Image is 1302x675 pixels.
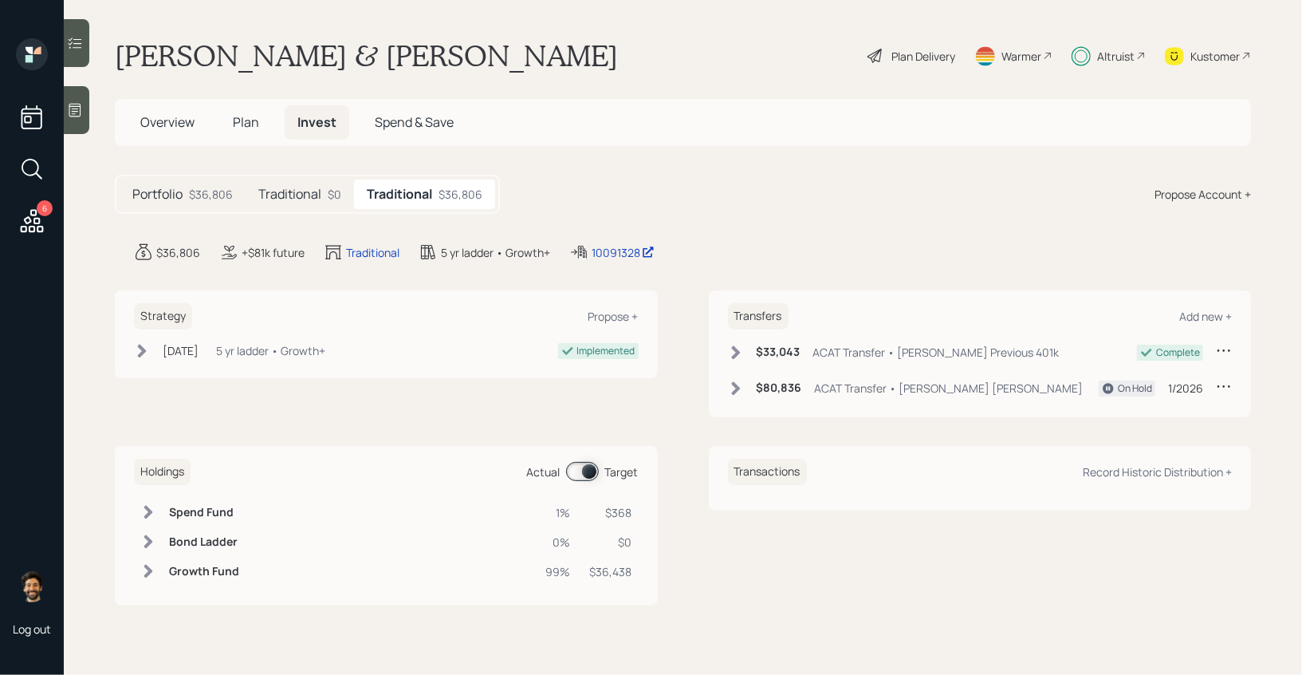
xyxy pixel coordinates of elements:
[169,565,239,578] h6: Growth Fund
[367,187,432,202] h5: Traditional
[546,504,571,521] div: 1%
[592,244,655,261] div: 10091328
[1168,380,1203,397] div: 1/2026
[1156,345,1200,360] div: Complete
[1179,309,1232,324] div: Add new +
[328,186,341,203] div: $0
[163,342,199,359] div: [DATE]
[242,244,305,261] div: +$81k future
[728,303,789,330] h6: Transfers
[590,504,632,521] div: $368
[546,563,571,580] div: 99%
[1190,48,1240,65] div: Kustomer
[16,570,48,602] img: eric-schwartz-headshot.png
[346,244,399,261] div: Traditional
[757,345,800,359] h6: $33,043
[156,244,200,261] div: $36,806
[605,464,639,480] div: Target
[1154,186,1251,203] div: Propose Account +
[815,380,1084,397] div: ACAT Transfer • [PERSON_NAME] [PERSON_NAME]
[527,464,561,480] div: Actual
[757,381,802,395] h6: $80,836
[189,186,233,203] div: $36,806
[258,187,321,202] h5: Traditional
[216,342,325,359] div: 5 yr ladder • Growth+
[1118,381,1152,396] div: On Hold
[1097,48,1135,65] div: Altruist
[169,535,239,549] h6: Bond Ladder
[169,506,239,519] h6: Spend Fund
[441,244,550,261] div: 5 yr ladder • Growth+
[588,309,639,324] div: Propose +
[577,344,635,358] div: Implemented
[132,187,183,202] h5: Portfolio
[115,38,618,73] h1: [PERSON_NAME] & [PERSON_NAME]
[590,534,632,551] div: $0
[546,534,571,551] div: 0%
[37,200,53,216] div: 6
[297,113,336,131] span: Invest
[134,303,192,330] h6: Strategy
[439,186,482,203] div: $36,806
[813,344,1060,361] div: ACAT Transfer • [PERSON_NAME] Previous 401k
[1001,48,1041,65] div: Warmer
[891,48,955,65] div: Plan Delivery
[134,459,191,485] h6: Holdings
[728,459,807,485] h6: Transactions
[1083,464,1232,480] div: Record Historic Distribution +
[140,113,195,131] span: Overview
[233,113,259,131] span: Plan
[375,113,454,131] span: Spend & Save
[13,622,51,637] div: Log out
[590,563,632,580] div: $36,438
